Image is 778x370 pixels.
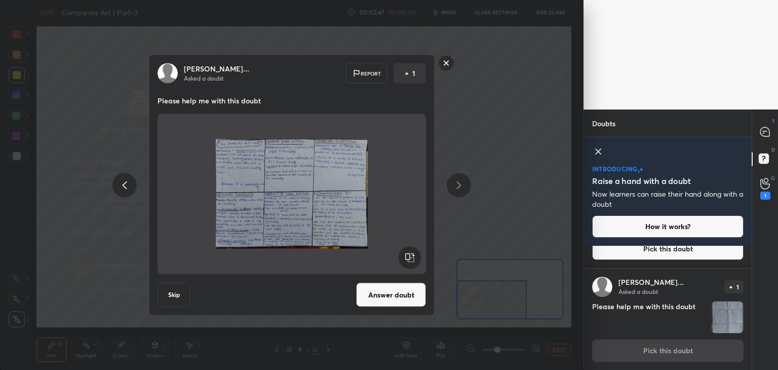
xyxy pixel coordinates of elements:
button: Skip [158,283,190,307]
div: 1 [760,192,770,200]
p: Asked a doubt [184,74,223,82]
button: Answer doubt [356,283,426,307]
p: introducing [592,166,638,172]
p: G [771,174,775,182]
button: Pick this doubt [592,238,744,260]
img: default.png [158,63,178,84]
p: Doubts [584,110,624,137]
p: [PERSON_NAME]... [618,278,684,286]
button: How it works? [592,215,744,238]
img: large-star.026637fe.svg [639,167,643,172]
h5: Raise a hand with a doubt [592,175,691,187]
p: 1 [736,284,739,290]
h4: Please help me with this doubt [592,301,707,334]
div: Report [346,63,387,84]
img: default.png [592,277,612,297]
p: 1 [412,68,415,79]
p: Now learners can raise their hand along with a doubt [592,189,744,209]
img: 17568811877Z4V7Y.jpg [216,118,368,270]
img: small-star.76a44327.svg [638,170,640,173]
p: D [771,146,775,154]
p: [PERSON_NAME]... [184,65,249,73]
div: grid [584,246,752,370]
p: T [772,118,775,125]
p: Please help me with this doubt [158,96,426,106]
p: Asked a doubt [618,287,658,295]
img: 17568811877Z4V7Y.jpg [712,302,743,333]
